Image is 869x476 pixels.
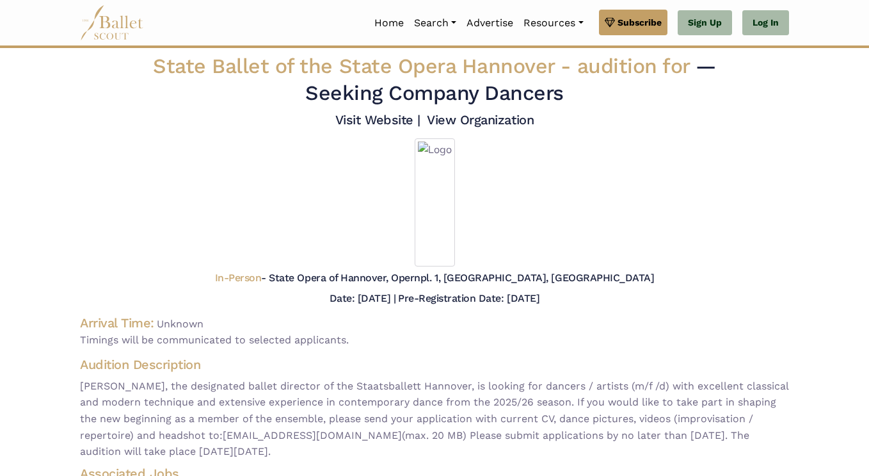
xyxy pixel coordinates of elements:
[409,10,461,37] a: Search
[618,15,662,29] span: Subscribe
[605,15,615,29] img: gem.svg
[305,54,716,105] span: — Seeking Company Dancers
[80,332,789,349] span: Timings will be communicated to selected applicants.
[157,318,203,330] span: Unknown
[461,10,518,37] a: Advertise
[599,10,667,35] a: Subscribe
[369,10,409,37] a: Home
[415,138,455,267] img: Logo
[427,112,534,127] a: View Organization
[80,315,154,331] h4: Arrival Time:
[215,272,262,284] span: In-Person
[678,10,732,36] a: Sign Up
[80,356,789,373] h4: Audition Description
[398,292,539,304] h5: Pre-Registration Date: [DATE]
[518,10,588,37] a: Resources
[335,112,420,127] a: Visit Website |
[215,272,655,285] h5: - State Opera of Hannover, Opernpl. 1, [GEOGRAPHIC_DATA], [GEOGRAPHIC_DATA]
[577,54,690,78] span: audition for
[330,292,395,304] h5: Date: [DATE] |
[742,10,789,36] a: Log In
[153,54,696,78] span: State Ballet of the State Opera Hannover -
[80,378,789,460] span: [PERSON_NAME], the designated ballet director of the Staatsballett Hannover, is looking for dance...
